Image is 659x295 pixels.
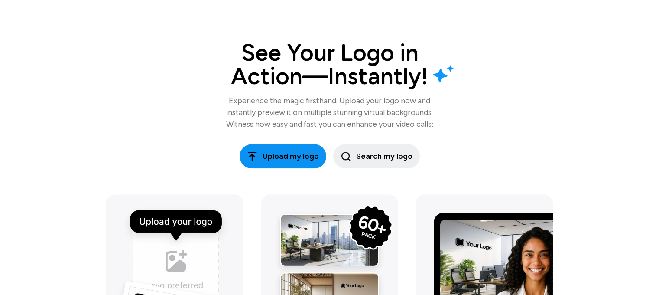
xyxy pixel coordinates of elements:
[341,151,412,162] span: Search my logo
[247,151,319,162] span: Upload my logo
[333,144,420,168] button: Search my logo
[223,95,436,130] p: Experience the magic firsthand. Upload your logo now and instantly preview it on multiple stunnin...
[240,144,326,168] button: Upload my logo
[223,41,436,88] h2: See Your Logo in Action—Instantly!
